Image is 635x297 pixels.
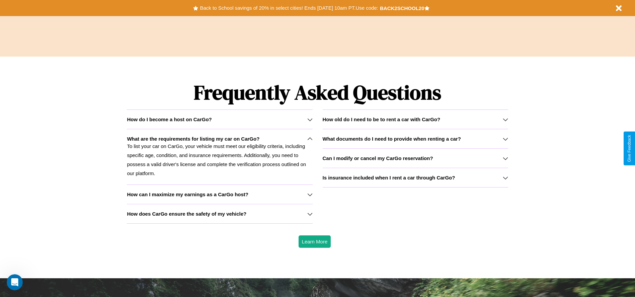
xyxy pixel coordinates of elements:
[127,192,248,197] h3: How can I maximize my earnings as a CarGo host?
[299,235,331,248] button: Learn More
[127,142,312,178] p: To list your car on CarGo, your vehicle must meet our eligibility criteria, including specific ag...
[380,5,424,11] b: BACK2SCHOOL20
[127,136,259,142] h3: What are the requirements for listing my car on CarGo?
[127,117,212,122] h3: How do I become a host on CarGo?
[127,211,246,217] h3: How does CarGo ensure the safety of my vehicle?
[7,274,23,290] iframe: Intercom live chat
[127,75,508,109] h1: Frequently Asked Questions
[627,135,632,162] div: Give Feedback
[323,155,433,161] h3: Can I modify or cancel my CarGo reservation?
[198,3,380,13] button: Back to School savings of 20% in select cities! Ends [DATE] 10am PT.Use code:
[323,117,441,122] h3: How old do I need to be to rent a car with CarGo?
[323,175,455,180] h3: Is insurance included when I rent a car through CarGo?
[323,136,461,142] h3: What documents do I need to provide when renting a car?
